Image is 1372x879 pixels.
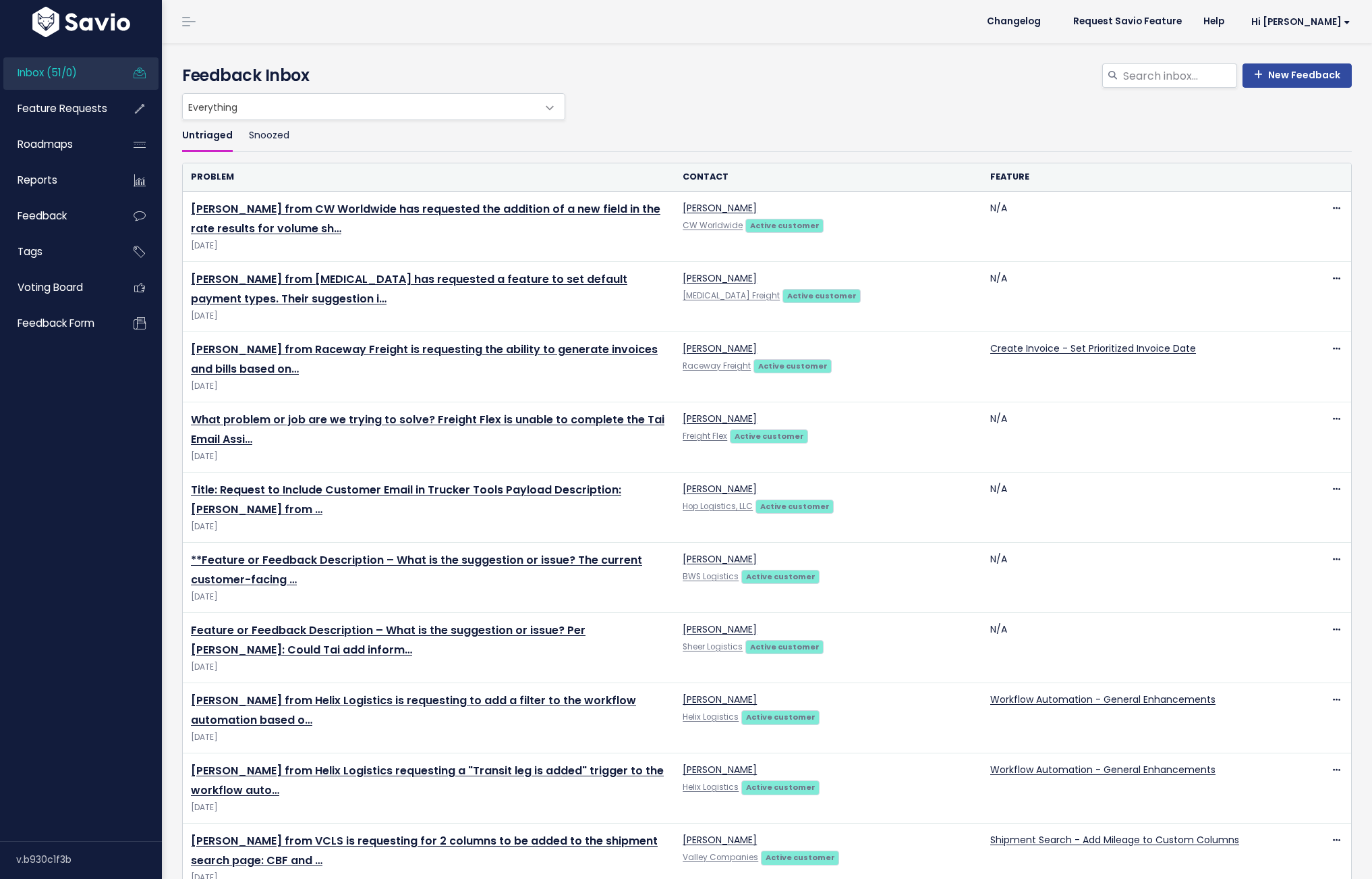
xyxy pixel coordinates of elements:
[683,763,757,776] a: [PERSON_NAME]
[683,361,751,371] a: Raceway Freight
[182,63,1352,88] h4: Feedback Inbox
[1251,17,1350,27] span: Hi [PERSON_NAME]
[735,431,804,442] strong: Active customer
[3,93,112,124] a: Feature Requests
[982,402,1290,473] td: N/A
[191,763,664,798] a: [PERSON_NAME] from Helix Logistics requesting a "Transit leg is added" trigger to the workflow auto…
[982,163,1290,191] th: Feature
[191,342,658,377] a: [PERSON_NAME] from Raceway Freight is requesting the ability to generate invoices and bills based...
[182,120,233,152] a: Untriaged
[191,660,666,674] span: [DATE]
[183,163,675,191] th: Problem
[3,236,112,267] a: Tags
[191,730,666,745] span: [DATE]
[761,850,839,863] a: Active customer
[683,641,743,652] a: Sheer Logistics
[755,499,834,512] a: Active customer
[730,429,808,442] a: Active customer
[982,473,1290,543] td: N/A
[982,613,1290,683] td: N/A
[782,288,861,302] a: Active customer
[746,571,816,582] strong: Active customer
[746,712,816,722] strong: Active customer
[191,201,660,236] a: [PERSON_NAME] from CW Worldwide has requested the addition of a new field in the rate results for...
[3,272,112,303] a: Voting Board
[191,482,621,517] a: Title: Request to Include Customer Email in Trucker Tools Payload Description: [PERSON_NAME] from …
[990,342,1196,355] a: Create Invoice - Set Prioritized Invoice Date
[182,120,1352,152] ul: Filter feature requests
[750,220,820,231] strong: Active customer
[683,342,757,355] a: [PERSON_NAME]
[683,482,757,496] a: [PERSON_NAME]
[18,280,83,294] span: Voting Board
[191,833,658,868] a: [PERSON_NAME] from VCLS is requesting for 2 columns to be added to the shipment search page: CBF ...
[191,520,666,534] span: [DATE]
[191,379,666,394] span: [DATE]
[3,165,112,196] a: Reports
[758,361,828,371] strong: Active customer
[29,7,134,37] img: logo-white.9d6f32f41409.svg
[18,244,42,259] span: Tags
[741,569,820,583] a: Active customer
[191,412,664,447] a: What problem or job are we trying to solve? Freight Flex is unable to complete the Tai Email Assi…
[18,137,73,151] span: Roadmaps
[18,173,57,187] span: Reports
[753,358,832,372] a: Active customer
[191,271,627,307] a: [PERSON_NAME] from [MEDICAL_DATA] has requested a feature to set default payment types. Their sug...
[16,842,162,877] div: v.b930c1f3b
[741,710,820,723] a: Active customer
[191,309,666,323] span: [DATE]
[675,163,982,191] th: Contact
[683,412,757,425] a: [PERSON_NAME]
[745,639,824,653] a: Active customer
[787,290,857,301] strong: Active customer
[191,801,666,815] span: [DATE]
[982,262,1290,332] td: N/A
[3,201,112,232] a: Feedback
[18,101,107,115] span: Feature Requests
[1062,11,1193,32] a: Request Savio Feature
[1122,63,1237,88] input: Search inbox...
[683,431,727,442] a: Freight Flex
[3,129,112,160] a: Roadmaps
[990,693,1216,706] a: Workflow Automation - General Enhancements
[182,93,565,120] span: Everything
[683,852,758,863] a: Valley Companies
[746,782,816,793] strong: Active customer
[18,209,67,223] span: Feedback
[683,201,757,215] a: [PERSON_NAME]
[741,780,820,793] a: Active customer
[683,833,757,847] a: [PERSON_NAME]
[683,501,753,512] a: Hop Logistics, LLC
[3,308,112,339] a: Feedback form
[683,271,757,285] a: [PERSON_NAME]
[18,316,94,330] span: Feedback form
[1235,11,1361,32] a: Hi [PERSON_NAME]
[191,239,666,253] span: [DATE]
[982,192,1290,262] td: N/A
[1242,63,1352,88] a: New Feedback
[683,290,780,301] a: [MEDICAL_DATA] Freight
[683,782,739,793] a: Helix Logistics
[683,552,757,566] a: [PERSON_NAME]
[745,218,824,232] a: Active customer
[191,590,666,604] span: [DATE]
[1193,11,1235,32] a: Help
[760,501,830,512] strong: Active customer
[683,571,739,582] a: BWS Logistics
[990,833,1239,847] a: Shipment Search - Add Mileage to Custom Columns
[750,641,820,652] strong: Active customer
[990,763,1216,776] a: Workflow Automation - General Enhancements
[3,57,112,88] a: Inbox (51/0)
[683,693,757,706] a: [PERSON_NAME]
[249,120,289,152] a: Snoozed
[191,622,585,658] a: Feature or Feedback Description – What is the suggestion or issue? Per [PERSON_NAME]: Could Tai a...
[683,220,743,231] a: CW Worldwide
[191,552,642,587] a: **Feature or Feedback Description – What is the suggestion or issue? The current customer-facing …
[982,543,1290,613] td: N/A
[183,94,538,119] span: Everything
[191,693,636,728] a: [PERSON_NAME] from Helix Logistics is requesting to add a filter to the workflow automation based o…
[766,852,835,863] strong: Active customer
[683,712,739,722] a: Helix Logistics
[18,65,77,80] span: Inbox (51/0)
